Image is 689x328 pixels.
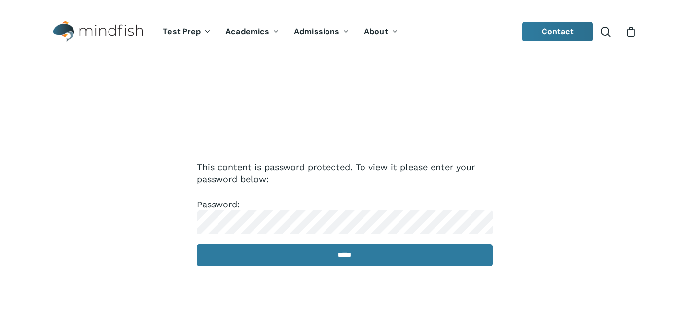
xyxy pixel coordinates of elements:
[294,26,339,37] span: Admissions
[357,28,405,36] a: About
[225,26,269,37] span: Academics
[163,26,201,37] span: Test Prep
[197,210,493,234] input: Password:
[522,22,593,41] a: Contact
[197,199,493,227] label: Password:
[155,28,218,36] a: Test Prep
[364,26,388,37] span: About
[218,28,287,36] a: Academics
[625,26,636,37] a: Cart
[197,162,493,199] p: This content is password protected. To view it please enter your password below:
[287,28,357,36] a: Admissions
[542,26,574,37] span: Contact
[39,13,650,50] header: Main Menu
[155,13,405,50] nav: Main Menu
